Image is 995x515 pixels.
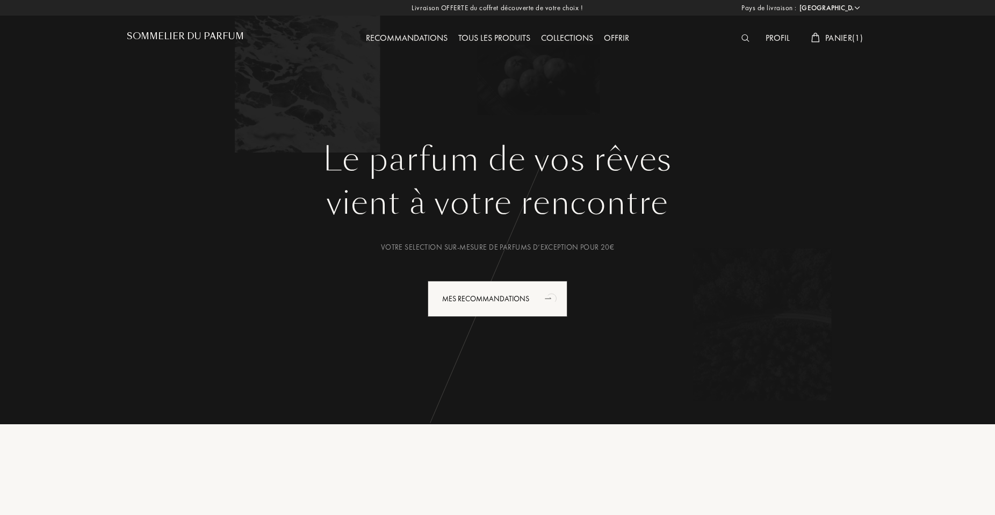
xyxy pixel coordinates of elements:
[453,32,536,43] a: Tous les produits
[760,32,795,46] div: Profil
[536,32,599,46] div: Collections
[453,32,536,46] div: Tous les produits
[811,33,820,42] img: cart_white.svg
[127,31,244,46] a: Sommelier du Parfum
[599,32,635,46] div: Offrir
[135,140,860,179] h1: Le parfum de vos rêves
[599,32,635,43] a: Offrir
[135,242,860,253] div: Votre selection sur-mesure de parfums d’exception pour 20€
[536,32,599,43] a: Collections
[760,32,795,43] a: Profil
[428,281,567,317] div: Mes Recommandations
[741,34,749,42] img: search_icn_white.svg
[741,3,797,13] span: Pays de livraison :
[420,281,575,317] a: Mes Recommandationsanimation
[127,31,244,41] h1: Sommelier du Parfum
[360,32,453,46] div: Recommandations
[135,179,860,227] div: vient à votre rencontre
[825,32,863,43] span: Panier ( 1 )
[541,287,563,309] div: animation
[360,32,453,43] a: Recommandations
